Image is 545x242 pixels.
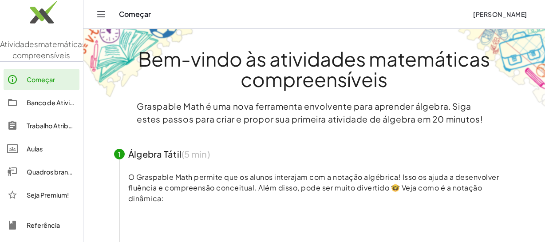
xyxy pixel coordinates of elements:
a: Banco de Atividades [4,92,79,113]
font: Graspable Math é uma nova ferramenta envolvente para aprender álgebra. Siga estes passos para cri... [137,101,483,124]
font: O Graspable Math permite que os alunos interajam com a notação algébrica! Isso os ajuda a desenvo... [128,172,499,203]
a: Aulas [4,138,79,159]
a: Começar [4,69,79,90]
a: Quadros brancos [4,161,79,182]
img: get-started-bg-ul-Ceg4j33I.png [83,28,194,99]
button: 1Álgebra Tátil(5 min) [103,140,525,168]
font: Referência [27,221,60,229]
font: Começar [27,75,55,83]
font: 1 [118,151,121,159]
font: matemáticas compreensíveis [13,39,87,60]
button: Alternar navegação [94,7,108,21]
font: Trabalho Atribuído [27,122,82,130]
font: Banco de Atividades [27,99,89,107]
font: [PERSON_NAME] [474,10,527,18]
a: Referência [4,214,79,236]
button: [PERSON_NAME] [466,6,534,22]
font: Bem-vindo às atividades matemáticas compreensíveis [138,46,490,91]
font: Seja Premium! [27,191,69,199]
font: Aulas [27,145,43,153]
font: Quadros brancos [27,168,79,176]
a: Trabalho Atribuído [4,115,79,136]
